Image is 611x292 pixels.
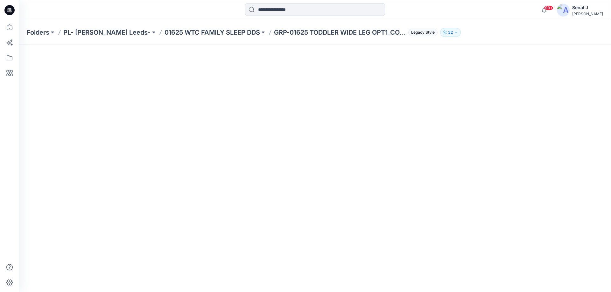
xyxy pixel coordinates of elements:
a: PL- [PERSON_NAME] Leeds- [63,28,151,37]
span: Legacy Style [408,29,438,36]
span: 99+ [544,5,553,10]
img: avatar [557,4,570,17]
p: GRP-01625 TODDLER WIDE LEG OPT1_COLORWAY [274,28,406,37]
div: Senal J [572,4,603,11]
button: 32 [440,28,461,37]
button: Legacy Style [406,28,438,37]
a: Folders [27,28,49,37]
a: 01625 WTC FAMILY SLEEP DDS [165,28,260,37]
iframe: edit-style [19,44,611,292]
p: 32 [448,29,453,36]
div: [PERSON_NAME] [572,11,603,16]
